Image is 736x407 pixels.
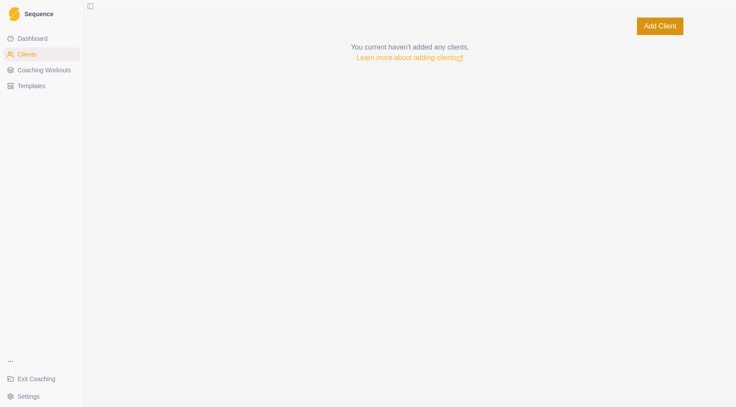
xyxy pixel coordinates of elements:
[18,82,46,90] span: Templates
[4,47,80,61] a: Clients
[18,375,55,383] span: Exit Coaching
[18,66,71,75] span: Coaching Workouts
[9,7,20,21] img: Logo
[4,372,80,386] a: Exit Coaching
[4,79,80,93] a: Templates
[637,18,683,35] button: Add Client
[4,389,80,403] button: Settings
[25,11,53,17] span: Sequence
[4,32,80,46] a: Dashboard
[18,34,48,43] span: Dashboard
[4,4,80,25] a: LogoSequence
[4,63,80,77] a: Coaching Workouts
[357,54,464,61] a: Learn more about adding clients
[137,42,683,63] p: You current haven't added any clients.
[18,50,36,59] span: Clients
